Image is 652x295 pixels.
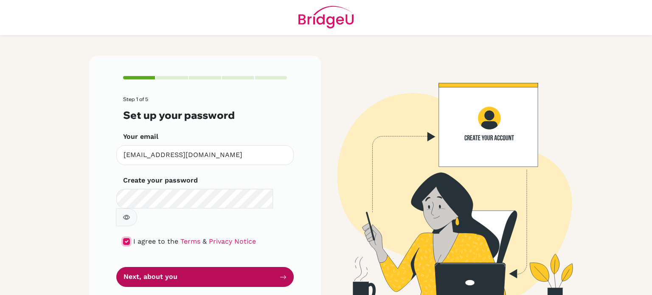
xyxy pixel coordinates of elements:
[202,237,207,245] span: &
[180,237,200,245] a: Terms
[209,237,256,245] a: Privacy Notice
[116,267,294,287] button: Next, about you
[123,175,198,185] label: Create your password
[133,237,178,245] span: I agree to the
[123,96,148,102] span: Step 1 of 5
[123,109,287,121] h3: Set up your password
[123,132,158,142] label: Your email
[116,145,294,165] input: Insert your email*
